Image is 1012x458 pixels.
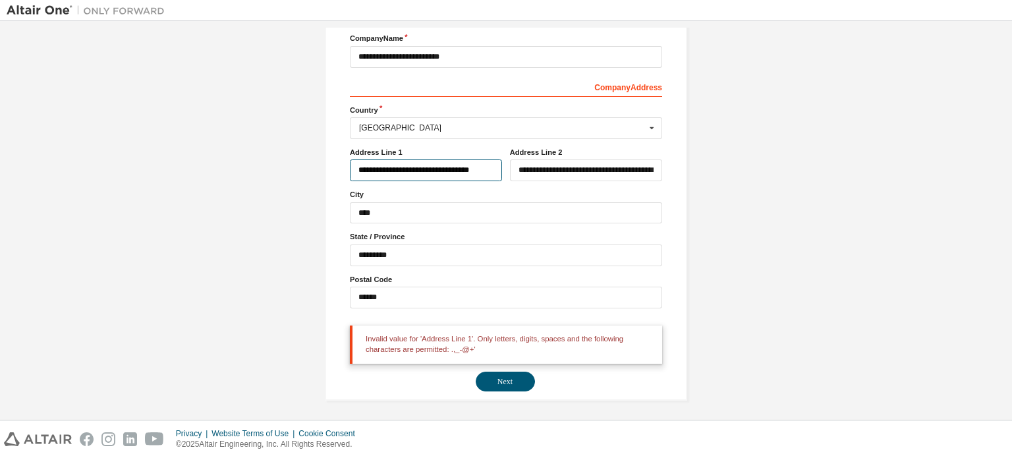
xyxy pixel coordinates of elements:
[7,4,171,17] img: Altair One
[101,432,115,446] img: instagram.svg
[350,189,662,200] label: City
[350,76,662,97] div: Company Address
[350,231,662,242] label: State / Province
[80,432,94,446] img: facebook.svg
[510,147,662,157] label: Address Line 2
[123,432,137,446] img: linkedin.svg
[350,33,662,43] label: Company Name
[350,326,662,364] div: Invalid value for 'Address Line 1'. Only letters, digits, spaces and the following characters are...
[350,274,662,285] label: Postal Code
[350,105,662,115] label: Country
[4,432,72,446] img: altair_logo.svg
[211,428,298,439] div: Website Terms of Use
[298,428,362,439] div: Cookie Consent
[145,432,164,446] img: youtube.svg
[176,428,211,439] div: Privacy
[359,124,646,132] div: [GEOGRAPHIC_DATA]
[350,147,502,157] label: Address Line 1
[476,372,535,391] button: Next
[176,439,363,450] p: © 2025 Altair Engineering, Inc. All Rights Reserved.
